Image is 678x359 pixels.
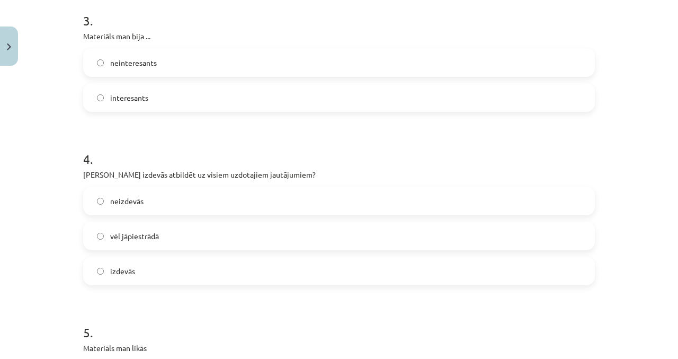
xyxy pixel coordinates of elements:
span: interesants [110,92,148,103]
input: interesants [97,94,104,101]
span: izdevās [110,266,135,277]
input: izdevās [97,268,104,275]
span: neinteresants [110,57,157,68]
span: vēl jāpiestrādā [110,231,159,242]
input: neizdevās [97,198,104,205]
h1: 5 . [83,307,595,339]
p: Materiāls man bija ... [83,31,595,42]
span: neizdevās [110,196,144,207]
img: icon-close-lesson-0947bae3869378f0d4975bcd49f059093ad1ed9edebbc8119c70593378902aed.svg [7,43,11,50]
h1: 4 . [83,133,595,166]
input: neinteresants [97,59,104,66]
p: Materiāls man likās [83,343,595,354]
input: vēl jāpiestrādā [97,233,104,240]
p: [PERSON_NAME] izdevās atbildēt uz visiem uzdotajiem jautājumiem? [83,169,595,180]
